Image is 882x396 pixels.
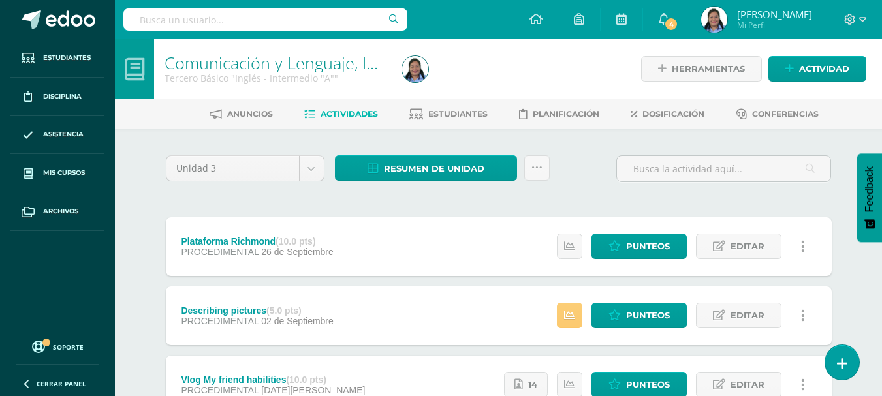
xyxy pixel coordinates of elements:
span: Punteos [626,303,670,327]
input: Busca un usuario... [123,8,407,31]
img: 7789f009e13315f724d5653bd3ad03c2.png [402,56,428,82]
a: Punteos [591,234,687,259]
a: Unidad 3 [166,156,324,181]
a: Planificación [519,104,599,125]
span: Planificación [533,109,599,119]
a: Resumen de unidad [335,155,517,181]
a: Actividad [768,56,866,82]
span: Asistencia [43,129,84,140]
a: Herramientas [641,56,762,82]
a: Conferencias [736,104,819,125]
span: Mis cursos [43,168,85,178]
span: Dosificación [642,109,704,119]
span: Mi Perfil [737,20,812,31]
span: Resumen de unidad [384,157,484,181]
span: Conferencias [752,109,819,119]
span: 4 [664,17,678,31]
span: Archivos [43,206,78,217]
span: Herramientas [672,57,745,81]
span: Soporte [53,343,84,352]
div: Plataforma Richmond [181,236,333,247]
a: Estudiantes [10,39,104,78]
span: Estudiantes [43,53,91,63]
a: Soporte [16,337,99,355]
a: Disciplina [10,78,104,116]
a: Dosificación [631,104,704,125]
span: Actividades [321,109,378,119]
a: Punteos [591,303,687,328]
span: Actividad [799,57,849,81]
span: PROCEDIMENTAL [181,316,259,326]
button: Feedback - Mostrar encuesta [857,153,882,242]
span: Estudiantes [428,109,488,119]
span: Feedback [864,166,875,212]
strong: (10.0 pts) [286,374,326,385]
a: Estudiantes [409,104,488,125]
a: Anuncios [210,104,273,125]
h1: Comunicación y Lenguaje, Idioma Extranjero [165,53,386,72]
span: Editar [731,234,764,258]
span: PROCEDIMENTAL [181,247,259,257]
div: Describing pictures [181,305,333,316]
span: Cerrar panel [37,379,86,388]
a: Comunicación y Lenguaje, Idioma Extranjero [165,52,494,74]
a: Archivos [10,192,104,231]
span: [DATE][PERSON_NAME] [261,385,365,395]
div: Tercero Básico 'Inglés - Intermedio "A"' [165,72,386,84]
span: PROCEDIMENTAL [181,385,259,395]
a: Asistencia [10,116,104,155]
img: 7789f009e13315f724d5653bd3ad03c2.png [701,7,727,33]
span: 26 de Septiembre [261,247,334,257]
span: Editar [731,303,764,327]
a: Actividades [304,104,378,125]
input: Busca la actividad aquí... [617,156,830,181]
span: Punteos [626,234,670,258]
span: Disciplina [43,91,82,102]
a: Mis cursos [10,154,104,192]
span: 02 de Septiembre [261,316,334,326]
strong: (5.0 pts) [266,305,302,316]
div: Vlog My friend habilities [181,374,365,385]
strong: (10.0 pts) [276,236,315,247]
span: Anuncios [227,109,273,119]
span: [PERSON_NAME] [737,8,812,21]
span: Unidad 3 [176,156,289,181]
